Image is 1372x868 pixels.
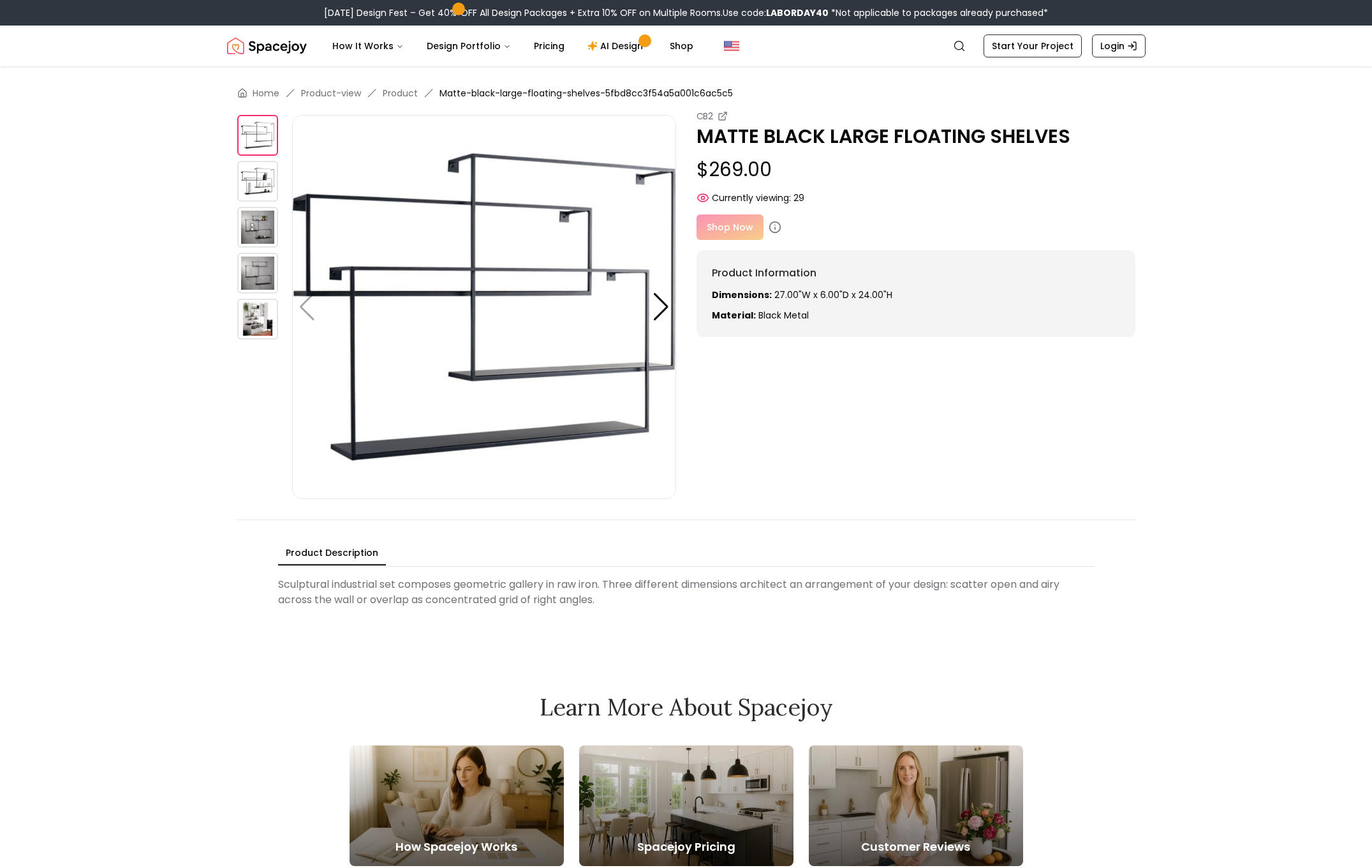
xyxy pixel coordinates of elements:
img: https://storage.googleapis.com/spacejoy-main/assets/5fbd8cc3f54a5a001c6ac5c5/product_0_a03m0pgeef3b [292,115,676,499]
nav: Main [322,33,704,59]
h5: Spacejoy Pricing [579,838,793,856]
strong: Dimensions: [712,288,772,301]
a: AI Design [577,33,657,59]
a: Start Your Project [984,34,1082,57]
span: Black Metal [758,309,809,322]
nav: breadcrumb [237,87,1135,100]
h5: How Spacejoy Works [350,838,564,856]
div: Sculptural industrial set composes geometric gallery in raw iron. Three different dimensions arch... [278,572,1095,613]
button: How It Works [322,33,414,59]
a: Home [253,87,279,100]
a: How Spacejoy Works [350,745,564,866]
span: Currently viewing: [712,191,791,204]
img: https://storage.googleapis.com/spacejoy-main/assets/5fbd8cc3f54a5a001c6ac5c5/product_3_jhf6i3jijd2b [237,253,278,294]
a: Product [383,87,418,100]
img: Spacejoy Logo [227,33,307,59]
strong: Material: [712,309,756,322]
div: [DATE] Design Fest – Get 40% OFF All Design Packages + Extra 10% OFF on Multiple Rooms. [324,6,1048,19]
a: Spacejoy Pricing [579,745,793,866]
a: Pricing [524,33,575,59]
a: Spacejoy [227,33,307,59]
span: Use code: [723,6,829,19]
img: https://storage.googleapis.com/spacejoy-main/assets/5fbd8cc3f54a5a001c6ac5c5/product_0_a03m0pgeef3b [237,115,278,156]
span: 29 [793,191,804,204]
img: https://storage.googleapis.com/spacejoy-main/assets/5fbd8cc3f54a5a001c6ac5c5/product_1_j3nco0b5ke8l [237,161,278,202]
small: CB2 [697,110,713,123]
h6: Product Information [712,266,1120,281]
b: LABORDAY40 [766,6,829,19]
a: Customer Reviews [809,745,1023,866]
p: MATTE BLACK LARGE FLOATING SHELVES [697,125,1135,148]
a: Product-view [301,87,361,100]
p: 27.00"W x 6.00"D x 24.00"H [712,288,1120,301]
h5: Customer Reviews [809,838,1023,856]
span: Matte-black-large-floating-shelves-5fbd8cc3f54a5a001c6ac5c5 [439,87,733,100]
a: Login [1092,34,1146,57]
button: Product Description [278,541,386,565]
a: Shop [660,33,704,59]
img: https://storage.googleapis.com/spacejoy-main/assets/5fbd8cc3f54a5a001c6ac5c5/product_4_o3epc94m9dc [237,299,278,340]
img: https://storage.googleapis.com/spacejoy-main/assets/5fbd8cc3f54a5a001c6ac5c5/product_2_h5ela1ngn93 [237,207,278,248]
nav: Global [227,26,1146,66]
img: United States [724,38,739,54]
p: $269.00 [697,158,1135,181]
h2: Learn More About Spacejoy [350,694,1023,720]
button: Design Portfolio [417,33,521,59]
span: *Not applicable to packages already purchased* [829,6,1048,19]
